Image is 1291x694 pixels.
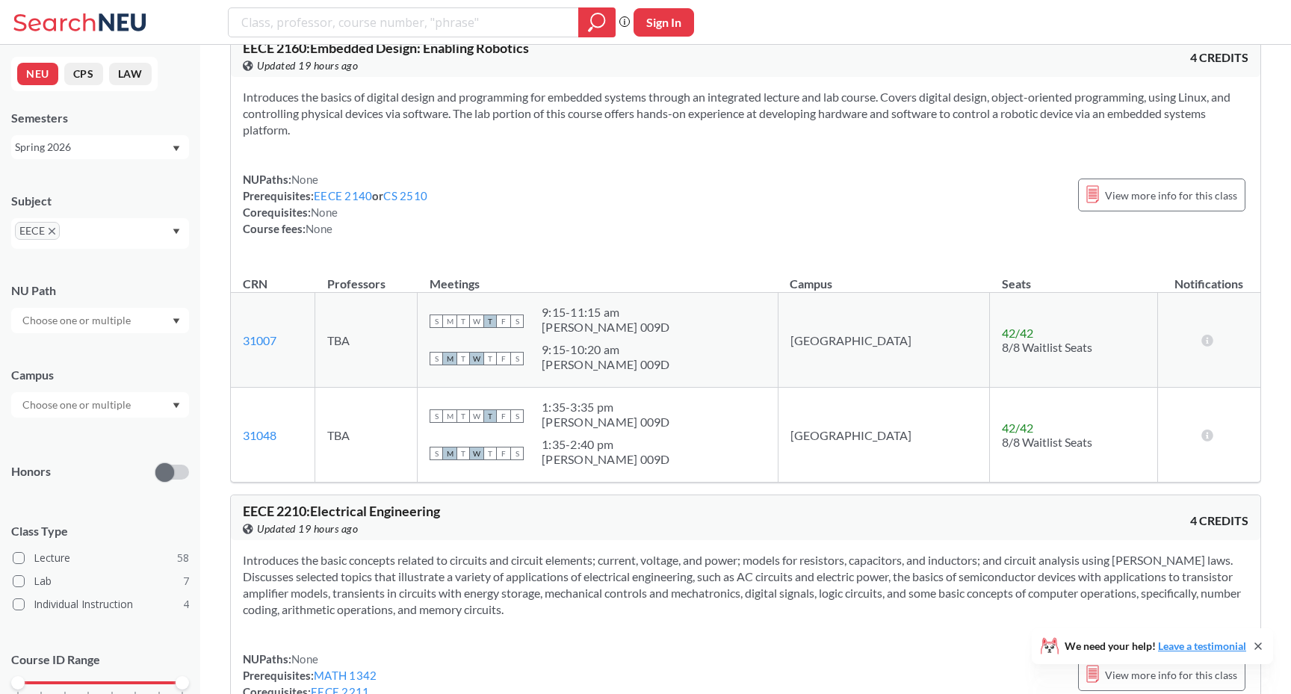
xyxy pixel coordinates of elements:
[443,352,456,365] span: M
[542,415,670,430] div: [PERSON_NAME] 009D
[11,523,189,539] span: Class Type
[443,409,456,423] span: M
[1105,666,1237,684] span: View more info for this class
[1158,639,1246,652] a: Leave a testimonial
[11,463,51,480] p: Honors
[483,352,497,365] span: T
[542,342,670,357] div: 9:15 - 10:20 am
[510,409,524,423] span: S
[173,146,180,152] svg: Dropdown arrow
[11,392,189,418] div: Dropdown arrow
[1190,512,1248,529] span: 4 CREDITS
[15,396,140,414] input: Choose one or multiple
[1002,340,1092,354] span: 8/8 Waitlist Seats
[456,352,470,365] span: T
[497,352,510,365] span: F
[183,573,189,589] span: 7
[11,308,189,333] div: Dropdown arrow
[315,388,418,483] td: TBA
[443,315,456,328] span: M
[315,293,418,388] td: TBA
[11,110,189,126] div: Semesters
[443,447,456,460] span: M
[183,596,189,613] span: 4
[11,135,189,159] div: Spring 2026Dropdown arrow
[177,550,189,566] span: 58
[497,409,510,423] span: F
[243,552,1248,618] section: Introduces the basic concepts related to circuits and circuit elements; current, voltage, and pow...
[456,409,470,423] span: T
[243,503,440,519] span: EECE 2210 : Electrical Engineering
[243,276,267,292] div: CRN
[173,318,180,324] svg: Dropdown arrow
[13,595,189,614] label: Individual Instruction
[578,7,616,37] div: magnifying glass
[11,282,189,299] div: NU Path
[483,315,497,328] span: T
[470,447,483,460] span: W
[11,651,189,669] p: Course ID Range
[15,222,60,240] span: EECEX to remove pill
[470,352,483,365] span: W
[311,205,338,219] span: None
[510,352,524,365] span: S
[588,12,606,33] svg: magnifying glass
[314,669,377,682] a: MATH 1342
[778,293,990,388] td: [GEOGRAPHIC_DATA]
[315,261,418,293] th: Professors
[243,171,427,237] div: NUPaths: Prerequisites: or Corequisites: Course fees:
[1002,421,1033,435] span: 42 / 42
[243,89,1248,138] section: Introduces the basics of digital design and programming for embedded systems through an integrate...
[1065,641,1246,651] span: We need your help!
[17,63,58,85] button: NEU
[291,173,318,186] span: None
[1190,49,1248,66] span: 4 CREDITS
[306,222,332,235] span: None
[64,63,103,85] button: CPS
[542,400,670,415] div: 1:35 - 3:35 pm
[470,409,483,423] span: W
[510,447,524,460] span: S
[243,40,529,56] span: EECE 2160 : Embedded Design: Enabling Robotics
[11,367,189,383] div: Campus
[542,452,670,467] div: [PERSON_NAME] 009D
[778,261,990,293] th: Campus
[1002,326,1033,340] span: 42 / 42
[240,10,568,35] input: Class, professor, course number, "phrase"
[1002,435,1092,449] span: 8/8 Waitlist Seats
[1105,186,1237,205] span: View more info for this class
[291,652,318,666] span: None
[13,571,189,591] label: Lab
[430,409,443,423] span: S
[243,333,276,347] a: 31007
[49,228,55,235] svg: X to remove pill
[15,139,171,155] div: Spring 2026
[257,58,358,74] span: Updated 19 hours ago
[109,63,152,85] button: LAW
[483,409,497,423] span: T
[542,437,670,452] div: 1:35 - 2:40 pm
[314,189,372,202] a: EECE 2140
[542,320,670,335] div: [PERSON_NAME] 009D
[418,261,778,293] th: Meetings
[497,315,510,328] span: F
[173,403,180,409] svg: Dropdown arrow
[456,315,470,328] span: T
[456,447,470,460] span: T
[510,315,524,328] span: S
[497,447,510,460] span: F
[990,261,1157,293] th: Seats
[13,548,189,568] label: Lecture
[483,447,497,460] span: T
[542,357,670,372] div: [PERSON_NAME] 009D
[430,447,443,460] span: S
[243,428,276,442] a: 31048
[778,388,990,483] td: [GEOGRAPHIC_DATA]
[257,521,358,537] span: Updated 19 hours ago
[430,315,443,328] span: S
[430,352,443,365] span: S
[1157,261,1260,293] th: Notifications
[470,315,483,328] span: W
[11,193,189,209] div: Subject
[542,305,670,320] div: 9:15 - 11:15 am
